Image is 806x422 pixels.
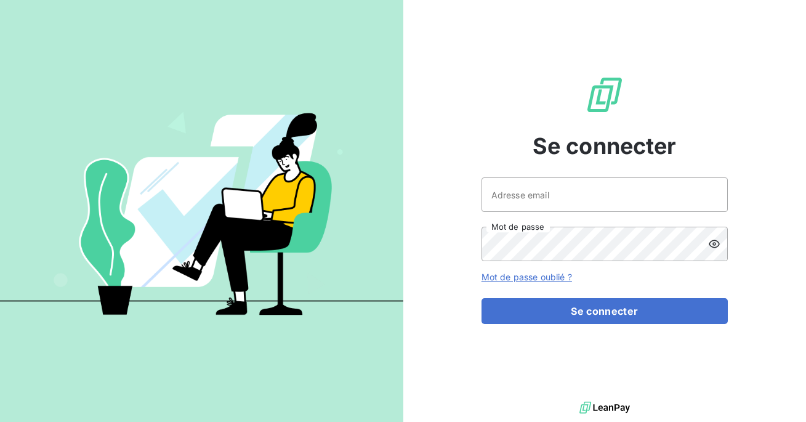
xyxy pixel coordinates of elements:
[482,272,572,282] a: Mot de passe oublié ?
[482,298,728,324] button: Se connecter
[579,399,630,417] img: logo
[533,129,677,163] span: Se connecter
[585,75,624,115] img: Logo LeanPay
[482,177,728,212] input: placeholder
